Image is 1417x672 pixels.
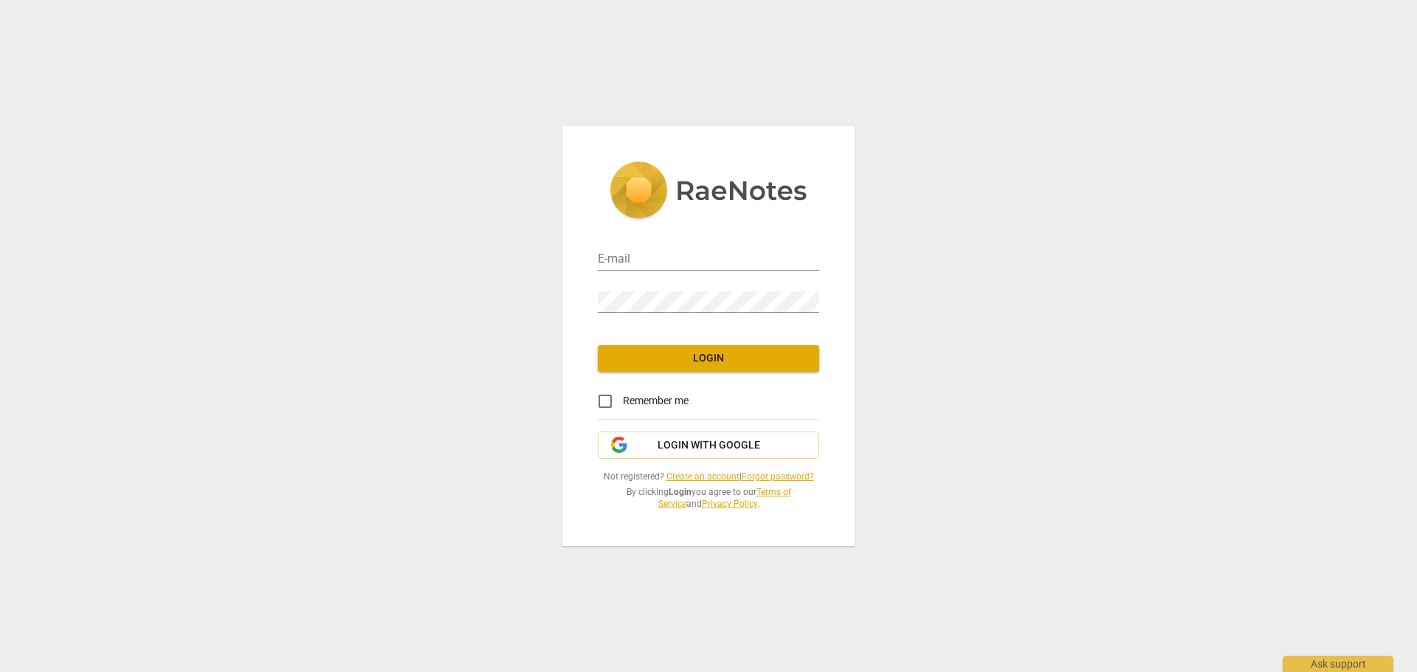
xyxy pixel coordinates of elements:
[623,393,689,409] span: Remember me
[598,471,819,483] span: Not registered? |
[658,487,791,510] a: Terms of Service
[742,471,814,482] a: Forgot password?
[669,487,692,497] b: Login
[610,162,807,222] img: 5ac2273c67554f335776073100b6d88f.svg
[658,438,760,453] span: Login with Google
[598,486,819,510] span: By clicking you agree to our and .
[702,499,757,509] a: Privacy Policy
[610,351,807,366] span: Login
[598,345,819,372] button: Login
[598,432,819,460] button: Login with Google
[1283,656,1393,672] div: Ask support
[666,471,739,482] a: Create an account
